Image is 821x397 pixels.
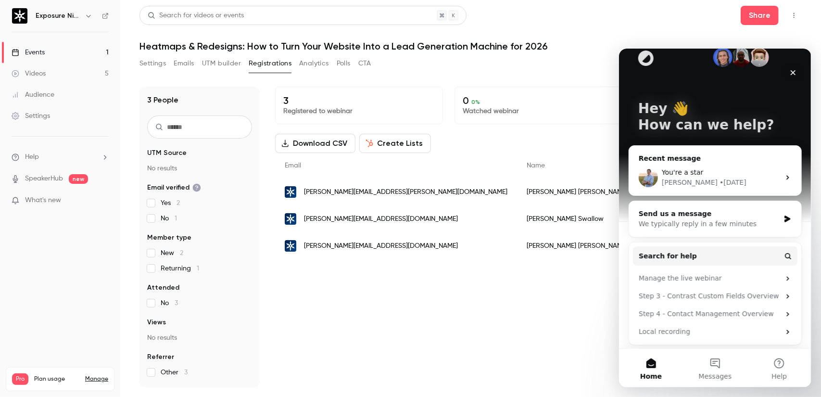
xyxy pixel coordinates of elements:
span: Home [21,324,43,331]
div: Search for videos or events [148,11,244,21]
p: No results [147,333,252,343]
span: Email [285,162,301,169]
div: Send us a messageWe typically reply in a few minutes [10,152,183,189]
span: Yes [161,198,180,208]
div: Audience [12,90,54,100]
h1: 3 People [147,94,178,106]
div: Step 3 - Contrast Custom Fields Overview [20,243,161,253]
div: We typically reply in a few minutes [20,170,161,180]
a: SpeakerHub [25,174,63,184]
span: What's new [25,195,61,205]
div: Step 4 - Contact Management Overview [14,256,178,274]
span: Views [147,318,166,327]
span: 1 [197,265,199,272]
span: Messages [80,324,113,331]
h6: Exposure Ninja [36,11,81,21]
span: Referrer [147,352,174,362]
img: Profile image for Tim [20,119,39,139]
span: Email verified [147,183,201,192]
span: 3 [175,300,178,307]
span: Name [527,162,545,169]
div: Events [12,48,45,57]
div: Step 4 - Contact Management Overview [20,260,161,270]
iframe: Intercom live chat [619,49,811,387]
span: Member type [147,233,191,243]
div: Manage the live webinar [20,225,161,235]
div: Videos [12,69,46,78]
p: No results [147,164,252,173]
img: exposureninja.com [285,213,296,225]
div: Send us a message [20,160,161,170]
section: facet-groups [147,148,252,377]
button: Help [128,300,192,339]
span: Help [25,152,39,162]
span: Plan usage [34,375,79,383]
p: Registered to webinar [283,106,435,116]
button: Download CSV [275,134,355,153]
span: Search for help [20,203,78,213]
div: Recent message [20,105,173,115]
div: • [DATE] [101,129,127,139]
button: Polls [337,56,351,71]
a: Manage [85,375,108,383]
button: Registrations [249,56,291,71]
button: UTM builder [202,56,241,71]
span: UTM Source [147,148,187,158]
span: 0 % [471,99,480,105]
span: You're a star [43,120,85,128]
div: [PERSON_NAME] Swallow [517,205,637,232]
p: 3 [283,95,435,106]
div: Close [165,15,183,33]
span: 2 [180,250,183,256]
span: [PERSON_NAME][EMAIL_ADDRESS][DOMAIN_NAME] [304,241,458,251]
span: No [161,214,177,223]
div: Profile image for TimYou're a star[PERSON_NAME]•[DATE] [10,111,182,147]
p: 0 [463,95,614,106]
div: Settings [12,111,50,121]
span: Help [152,324,168,331]
div: [PERSON_NAME] [43,129,99,139]
img: Exposure Ninja [12,8,27,24]
span: Pro [12,373,28,385]
span: new [69,174,88,184]
span: [PERSON_NAME][EMAIL_ADDRESS][DOMAIN_NAME] [304,214,458,224]
span: No [161,298,178,308]
div: Manage the live webinar [14,221,178,239]
span: 2 [177,200,180,206]
span: Returning [161,264,199,273]
img: exposureninja.com [285,186,296,198]
button: Settings [139,56,166,71]
p: How can we help? [19,68,173,85]
button: Search for help [14,198,178,217]
span: Attended [147,283,179,293]
h1: Heatmaps & Redesigns: How to Turn Your Website Into a Lead Generation Machine for 2026 [139,40,802,52]
li: help-dropdown-opener [12,152,109,162]
div: Local recording [20,278,161,288]
span: 1 [175,215,177,222]
div: [PERSON_NAME] [PERSON_NAME] [517,179,637,205]
span: New [161,248,183,258]
button: Create Lists [359,134,431,153]
button: Emails [174,56,194,71]
div: Step 3 - Contrast Custom Fields Overview [14,239,178,256]
button: Messages [64,300,128,339]
button: CTA [358,56,371,71]
span: Other [161,368,188,377]
p: Watched webinar [463,106,614,116]
p: Hey 👋 [19,52,173,68]
span: [PERSON_NAME][EMAIL_ADDRESS][PERSON_NAME][DOMAIN_NAME] [304,187,507,197]
span: 3 [184,369,188,376]
div: Local recording [14,274,178,292]
button: Share [741,6,779,25]
button: Analytics [299,56,329,71]
img: exposureninja.com [285,240,296,252]
div: Recent messageProfile image for TimYou're a star[PERSON_NAME]•[DATE] [10,97,183,147]
div: [PERSON_NAME] [PERSON_NAME] [517,232,637,259]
